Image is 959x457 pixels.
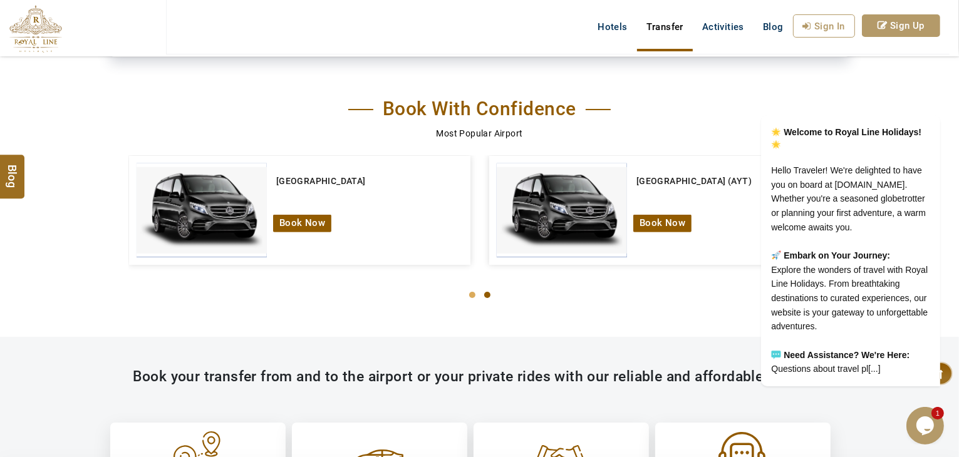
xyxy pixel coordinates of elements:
[588,14,636,39] a: Hotels
[273,163,369,199] a: [GEOGRAPHIC_DATA]
[497,163,627,257] img: img
[137,163,267,257] img: img
[113,368,846,386] div: Book your transfer from and to the airport or your private rides with our reliable and affordable...
[4,164,21,175] span: Blog
[9,5,62,53] img: The Royal Line Holidays
[633,163,755,199] a: [GEOGRAPHIC_DATA] (AYT)
[693,14,754,39] a: Activities
[637,14,693,39] a: Transfer
[348,98,611,120] h2: Book With Confidence
[129,126,831,140] p: Most Popular Airport
[906,407,946,444] iframe: chat widget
